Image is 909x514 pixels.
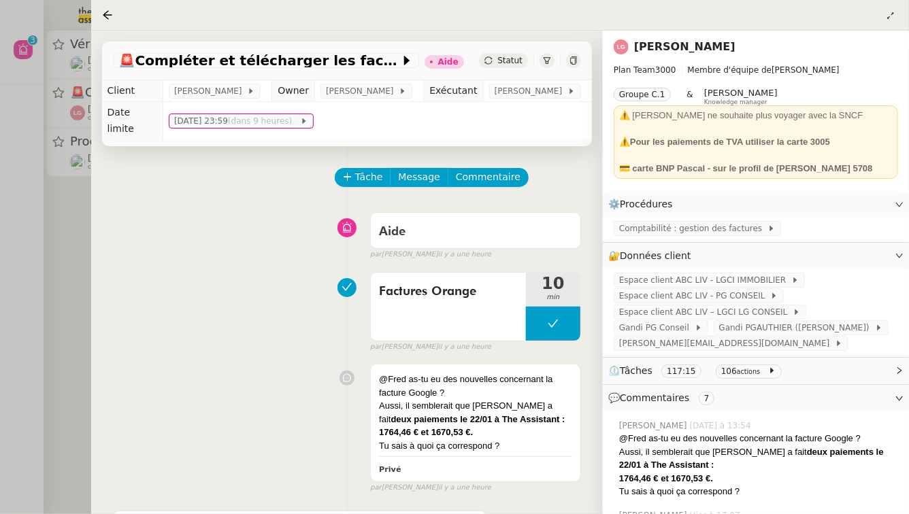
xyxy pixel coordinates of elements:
[661,364,701,378] nz-tag: 117:15
[614,88,671,101] nz-tag: Groupe C.1
[424,80,483,102] td: Exécutant
[379,399,572,426] div: Aussi, il semblerait que [PERSON_NAME] a fait
[619,485,898,498] div: Tu sais à quoi ça correspond ?
[619,321,695,335] span: Gandi PG Conseil
[603,191,909,218] div: ⚙️Procédures
[690,419,754,432] span: [DATE] à 13:54
[355,169,383,185] span: Tâche
[634,40,736,53] a: [PERSON_NAME]
[619,432,898,445] div: @Fred as-tu eu des nouvelles concernant la facture Google ?
[438,482,491,494] span: il y a une heure
[619,337,835,350] span: [PERSON_NAME][EMAIL_ADDRESS][DOMAIN_NAME]
[497,56,523,65] span: Statut
[619,419,690,432] span: [PERSON_NAME]
[391,414,565,424] strong: deux paiements le 22/01 à The Assistant :
[630,137,830,147] strong: Pour les paiements de TVA utiliser la carte 3005
[370,482,382,494] span: par
[379,465,401,474] b: Privé
[526,275,580,292] span: 10
[608,392,720,403] span: 💬
[603,243,909,269] div: 🔐Données client
[456,169,520,185] span: Commentaire
[614,63,898,77] span: [PERSON_NAME]
[688,65,772,75] span: Membre d'équipe de
[619,163,873,173] strong: 💳 carte BNP Pascal - sur le profil de [PERSON_NAME] 5708
[438,249,491,260] span: il y a une heure
[379,427,473,437] strong: 1764,46 € et 1670,53 €.
[619,473,713,483] strong: 1764,46 € et 1670,53 €.
[526,292,580,303] span: min
[370,341,491,353] small: [PERSON_NAME]
[608,365,787,376] span: ⏲️
[379,439,572,453] div: Tu sais à quoi ça correspond ?
[619,305,793,319] span: Espace client ABC LIV – LGCI LG CONSEIL
[379,281,518,302] span: Factures Orange
[370,249,382,260] span: par
[272,80,315,102] td: Owner
[699,392,715,405] nz-tag: 7
[687,88,693,105] span: &
[620,199,673,209] span: Procédures
[620,392,689,403] span: Commentaires
[174,84,247,98] span: [PERSON_NAME]
[704,99,767,106] span: Knowledge manager
[655,65,676,75] span: 3000
[619,222,767,235] span: Comptabilité : gestion des factures
[228,116,295,126] span: (dans 9 heures)
[398,169,440,185] span: Message
[619,135,893,149] div: ⚠️
[326,84,399,98] span: [PERSON_NAME]
[438,58,459,66] div: Aide
[619,445,898,472] div: Aussi, il semblerait que [PERSON_NAME] a fait
[102,102,163,139] td: Date limite
[335,168,391,187] button: Tâche
[370,341,382,353] span: par
[174,114,300,128] span: [DATE] 23:59
[619,289,770,303] span: Espace client ABC LIV - PG CONSEIL
[118,52,135,69] span: 🚨
[603,358,909,384] div: ⏲️Tâches 117:15 106actions
[495,84,567,98] span: [PERSON_NAME]
[608,248,697,264] span: 🔐
[379,373,572,399] div: @Fred as-tu eu des nouvelles concernant la facture Google ?
[448,168,529,187] button: Commentaire
[620,250,691,261] span: Données client
[608,196,679,212] span: ⚙️
[370,249,491,260] small: [PERSON_NAME]
[118,54,400,67] span: Compléter et télécharger les factures
[719,321,875,335] span: Gandi PGAUTHIER ([PERSON_NAME])
[619,273,791,287] span: Espace client ABC LIV - LGCI IMMOBILIER
[704,88,778,105] app-user-label: Knowledge manager
[614,39,629,54] img: svg
[603,385,909,411] div: 💬Commentaires 7
[614,65,655,75] span: Plan Team
[390,168,448,187] button: Message
[370,482,491,494] small: [PERSON_NAME]
[619,109,893,122] div: ⚠️ [PERSON_NAME] ne souhaite plus voyager avec la SNCF
[704,88,778,98] span: [PERSON_NAME]
[737,368,761,375] small: actions
[721,366,737,376] span: 106
[620,365,652,376] span: Tâches
[102,80,163,102] td: Client
[379,226,406,238] span: Aide
[438,341,491,353] span: il y a une heure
